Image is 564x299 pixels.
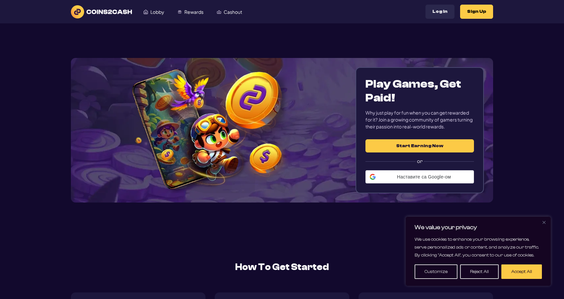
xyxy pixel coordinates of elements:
[415,235,542,259] p: We use cookies to enhance your browsing experience, serve personalized ads or content, and analyz...
[137,6,171,18] a: Lobby
[365,170,474,183] div: Наставите са Google-ом
[71,260,493,274] h2: How To Get Started
[71,5,132,18] img: logo text
[365,152,474,170] label: or
[406,217,551,286] div: We value your privacy
[415,224,542,231] p: We value your privacy
[184,10,204,14] span: Rewards
[425,5,454,19] button: Log In
[378,174,470,179] span: Наставите са Google-ом
[543,221,546,224] img: Close
[143,10,148,14] img: Lobby
[365,139,474,152] button: Start Earning Now
[460,264,499,279] button: Reject All
[460,5,493,19] button: Sign Up
[150,10,164,14] span: Lobby
[365,77,474,105] h1: Play Games, Get Paid!
[210,6,249,18] a: Cashout
[415,264,457,279] button: Customize
[365,109,474,130] div: Why just play for fun when you can get rewarded for it? Join a growing community of gamers turnin...
[217,10,221,14] img: Cashout
[501,264,542,279] button: Accept All
[171,6,210,18] a: Rewards
[177,10,182,14] img: Rewards
[540,218,548,226] button: Close
[224,10,242,14] span: Cashout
